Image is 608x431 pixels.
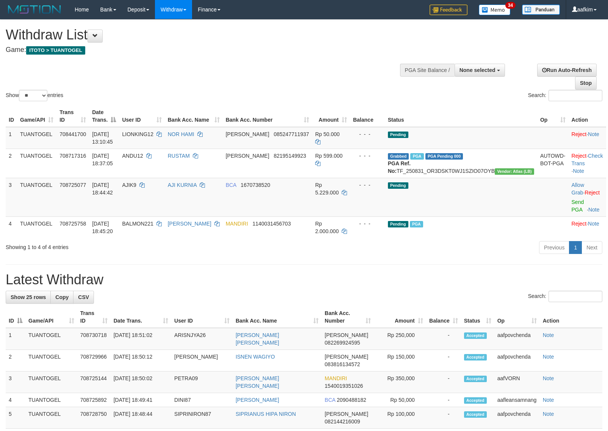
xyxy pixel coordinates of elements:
label: Search: [528,90,602,101]
td: · [569,127,606,149]
td: 2 [6,149,17,178]
td: [PERSON_NAME] [171,350,233,371]
span: Marked by aafdream [410,153,424,160]
td: - [426,371,461,393]
td: 708728750 [77,407,111,429]
a: Check Trans [572,153,603,166]
td: PETRA09 [171,371,233,393]
th: Amount: activate to sort column ascending [374,306,426,328]
span: BCA [226,182,236,188]
td: aafpovchenda [494,328,540,350]
th: Action [540,306,602,328]
span: None selected [460,67,495,73]
a: NOR HAMI [168,131,194,137]
span: LIONKING12 [122,131,153,137]
th: ID: activate to sort column descending [6,306,25,328]
td: 1 [6,328,25,350]
th: Op: activate to sort column ascending [494,306,540,328]
span: 708725758 [59,221,86,227]
select: Showentries [19,90,47,101]
a: SIPRIANUS HIPA NIRON [236,411,296,417]
th: Game/API: activate to sort column ascending [25,306,77,328]
a: AJI KURNIA [168,182,197,188]
span: Accepted [464,332,487,339]
h1: Withdraw List [6,27,398,42]
td: [DATE] 18:50:02 [111,371,171,393]
span: Copy 2090488182 to clipboard [337,397,366,403]
span: Vendor URL: https://dashboard.q2checkout.com/secure [495,168,534,175]
span: Pending [388,182,408,189]
a: [PERSON_NAME] [168,221,211,227]
a: Send PGA [572,199,584,213]
td: 2 [6,350,25,371]
th: Bank Acc. Number: activate to sort column ascending [322,306,374,328]
span: Copy 082269924595 to clipboard [325,340,360,346]
span: AJIK9 [122,182,136,188]
td: 708729966 [77,350,111,371]
a: [PERSON_NAME] [236,397,279,403]
td: 4 [6,393,25,407]
td: 4 [6,216,17,238]
span: 34 [505,2,516,9]
th: User ID: activate to sort column ascending [171,306,233,328]
span: ITOTO > TUANTOGEL [26,46,85,55]
span: [DATE] 18:45:20 [92,221,113,234]
a: Note [543,397,554,403]
a: Reject [572,131,587,137]
a: Note [588,207,600,213]
span: Copy [55,294,69,300]
th: Trans ID: activate to sort column ascending [77,306,111,328]
span: 708441700 [59,131,86,137]
a: Note [588,221,599,227]
td: · · [569,149,606,178]
td: DINI87 [171,393,233,407]
a: Reject [572,221,587,227]
a: Show 25 rows [6,291,51,304]
a: Reject [585,190,600,196]
td: [DATE] 18:50:12 [111,350,171,371]
span: ANDU12 [122,153,143,159]
button: None selected [455,64,505,77]
span: [DATE] 18:37:05 [92,153,113,166]
span: Marked by aafdream [410,221,423,227]
a: Run Auto-Refresh [537,64,597,77]
span: Rp 599.000 [315,153,342,159]
th: Trans ID: activate to sort column ascending [56,105,89,127]
div: PGA Site Balance / [400,64,455,77]
th: Game/API: activate to sort column ascending [17,105,56,127]
span: Rp 5.229.000 [315,182,339,196]
a: 1 [569,241,582,254]
td: TUANTOGEL [25,350,77,371]
th: ID [6,105,17,127]
td: 1 [6,127,17,149]
div: - - - [353,152,382,160]
div: - - - [353,220,382,227]
th: Bank Acc. Name: activate to sort column ascending [165,105,223,127]
span: Copy 085247711937 to clipboard [274,131,309,137]
a: Note [543,354,554,360]
a: Note [543,411,554,417]
th: Balance: activate to sort column ascending [426,306,461,328]
td: aafpovchenda [494,407,540,429]
td: ARISNJYA26 [171,328,233,350]
span: Pending [388,132,408,138]
td: [DATE] 18:51:02 [111,328,171,350]
a: Note [543,375,554,381]
td: - [426,407,461,429]
span: · [572,182,585,196]
td: TF_250831_OR3DSKT0WJ1SZIO07OYB [385,149,537,178]
td: [DATE] 18:48:44 [111,407,171,429]
span: Accepted [464,354,487,360]
span: Rp 50.000 [315,131,340,137]
td: TUANTOGEL [25,328,77,350]
td: 3 [6,178,17,216]
b: PGA Ref. No: [388,160,411,174]
a: Next [581,241,602,254]
td: AUTOWD-BOT-PGA [537,149,569,178]
span: Accepted [464,376,487,382]
span: BALMON221 [122,221,153,227]
td: 708730718 [77,328,111,350]
th: Bank Acc. Number: activate to sort column ascending [223,105,312,127]
h1: Latest Withdraw [6,272,602,287]
span: MANDIRI [226,221,248,227]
